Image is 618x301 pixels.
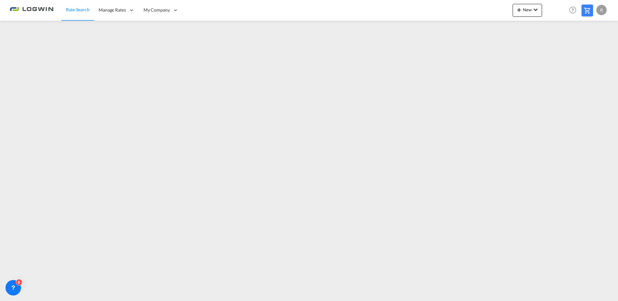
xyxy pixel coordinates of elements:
[596,5,607,15] div: R
[515,7,539,12] span: New
[66,7,90,12] span: Rate Search
[10,3,53,17] img: 2761ae10d95411efa20a1f5e0282d2d7.png
[567,5,578,16] span: Help
[144,7,170,13] span: My Company
[532,6,539,14] md-icon: icon-chevron-down
[515,6,523,14] md-icon: icon-plus 400-fg
[99,7,126,13] span: Manage Rates
[513,4,542,17] button: icon-plus 400-fgNewicon-chevron-down
[567,5,581,16] div: Help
